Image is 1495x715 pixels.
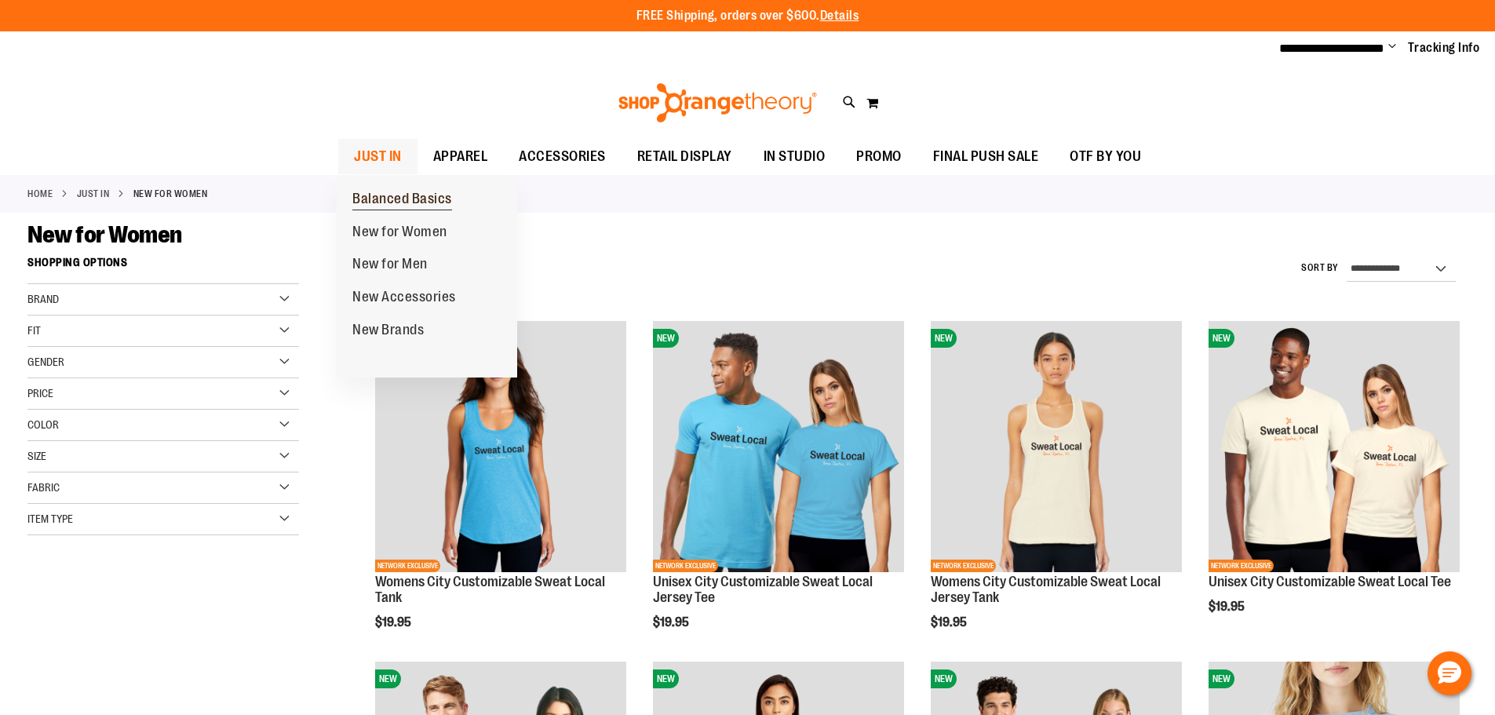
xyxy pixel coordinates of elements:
[1209,574,1451,589] a: Unisex City Customizable Sweat Local Tee
[616,83,819,122] img: Shop Orangetheory
[337,281,472,314] a: New Accessories
[27,249,299,284] strong: Shopping Options
[337,216,463,249] a: New for Women
[931,669,957,688] span: NEW
[622,139,748,175] a: RETAIL DISPLAY
[636,7,859,25] p: FREE Shipping, orders over $600.
[637,139,732,174] span: RETAIL DISPLAY
[764,139,826,174] span: IN STUDIO
[519,139,606,174] span: ACCESSORIES
[1209,321,1460,575] a: Image of Unisex City Customizable Very Important TeeNEWNETWORK EXCLUSIVE
[653,329,679,348] span: NEW
[503,139,622,175] a: ACCESSORIES
[375,574,605,605] a: Womens City Customizable Sweat Local Tank
[77,187,110,201] a: JUST IN
[933,139,1039,174] span: FINAL PUSH SALE
[1201,313,1468,654] div: product
[1209,329,1234,348] span: NEW
[27,513,73,525] span: Item Type
[653,615,691,629] span: $19.95
[338,139,418,174] a: JUST IN
[653,321,904,575] a: Unisex City Customizable Fine Jersey TeeNEWNETWORK EXCLUSIVE
[375,615,414,629] span: $19.95
[931,329,957,348] span: NEW
[27,387,53,399] span: Price
[653,574,873,605] a: Unisex City Customizable Sweat Local Jersey Tee
[352,224,447,243] span: New for Women
[856,139,902,174] span: PROMO
[653,560,718,572] span: NETWORK EXCLUSIVE
[1070,139,1141,174] span: OTF BY YOU
[931,321,1182,572] img: City Customizable Jersey Racerback Tank
[645,313,912,669] div: product
[375,669,401,688] span: NEW
[1301,261,1339,275] label: Sort By
[931,574,1161,605] a: Womens City Customizable Sweat Local Jersey Tank
[27,324,41,337] span: Fit
[337,314,439,347] a: New Brands
[418,139,504,175] a: APPAREL
[352,256,428,275] span: New for Men
[27,356,64,368] span: Gender
[840,139,917,175] a: PROMO
[337,248,443,281] a: New for Men
[352,191,452,210] span: Balanced Basics
[931,560,996,572] span: NETWORK EXCLUSIVE
[352,322,424,341] span: New Brands
[1428,651,1471,695] button: Hello, have a question? Let’s chat.
[1209,560,1274,572] span: NETWORK EXCLUSIVE
[27,481,60,494] span: Fabric
[375,321,626,572] img: City Customizable Perfect Racerback Tank
[1209,600,1247,614] span: $19.95
[133,187,208,201] strong: New for Women
[917,139,1055,175] a: FINAL PUSH SALE
[1408,39,1480,57] a: Tracking Info
[1388,40,1396,56] button: Account menu
[923,313,1190,669] div: product
[820,9,859,23] a: Details
[433,139,488,174] span: APPAREL
[27,221,182,248] span: New for Women
[931,615,969,629] span: $19.95
[27,187,53,201] a: Home
[1209,321,1460,572] img: Image of Unisex City Customizable Very Important Tee
[27,450,46,462] span: Size
[27,293,59,305] span: Brand
[337,183,468,216] a: Balanced Basics
[653,669,679,688] span: NEW
[931,321,1182,575] a: City Customizable Jersey Racerback TankNEWNETWORK EXCLUSIVE
[367,313,634,669] div: product
[748,139,841,175] a: IN STUDIO
[653,321,904,572] img: Unisex City Customizable Fine Jersey Tee
[27,418,59,431] span: Color
[352,289,456,308] span: New Accessories
[337,175,517,378] ul: JUST IN
[1054,139,1157,175] a: OTF BY YOU
[375,560,440,572] span: NETWORK EXCLUSIVE
[354,139,402,174] span: JUST IN
[1209,669,1234,688] span: NEW
[375,321,626,575] a: City Customizable Perfect Racerback TankNEWNETWORK EXCLUSIVE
